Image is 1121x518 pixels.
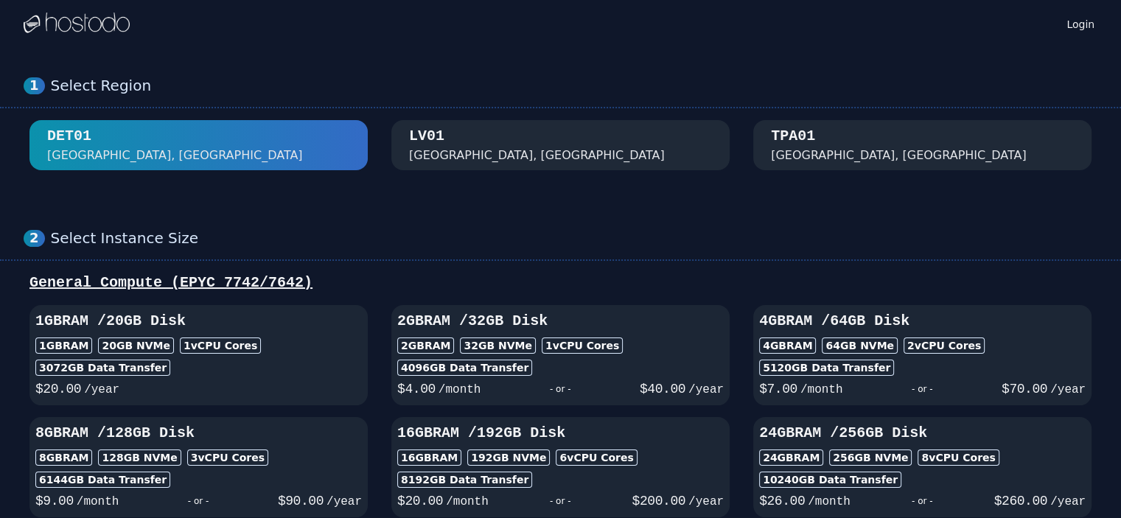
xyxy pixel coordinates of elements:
[397,449,461,466] div: 16GB RAM
[822,337,898,354] div: 64 GB NVMe
[119,491,277,511] div: - or -
[29,305,368,405] button: 1GBRAM /20GB Disk1GBRAM20GB NVMe1vCPU Cores3072GB Data Transfer$20.00/year
[688,495,724,508] span: /year
[800,383,843,396] span: /month
[759,337,816,354] div: 4GB RAM
[35,494,74,508] span: $ 9.00
[35,449,92,466] div: 8GB RAM
[759,423,1086,444] h3: 24GB RAM / 256 GB Disk
[808,495,851,508] span: /month
[47,147,303,164] div: [GEOGRAPHIC_DATA], [GEOGRAPHIC_DATA]
[397,311,724,332] h3: 2GB RAM / 32 GB Disk
[24,273,1097,293] div: General Compute (EPYC 7742/7642)
[29,417,368,517] button: 8GBRAM /128GB Disk8GBRAM128GB NVMe3vCPU Cores6144GB Data Transfer$9.00/month- or -$90.00/year
[904,337,985,354] div: 2 vCPU Cores
[632,494,685,508] span: $ 200.00
[180,337,261,354] div: 1 vCPU Cores
[759,311,1086,332] h3: 4GB RAM / 64 GB Disk
[397,423,724,444] h3: 16GB RAM / 192 GB Disk
[467,449,550,466] div: 192 GB NVMe
[187,449,268,466] div: 3 vCPU Cores
[446,495,489,508] span: /month
[98,449,181,466] div: 128 GB NVMe
[439,383,481,396] span: /month
[753,120,1092,170] button: TPA01 [GEOGRAPHIC_DATA], [GEOGRAPHIC_DATA]
[77,495,119,508] span: /month
[460,337,536,354] div: 32 GB NVMe
[51,229,1097,248] div: Select Instance Size
[556,449,637,466] div: 6 vCPU Cores
[391,120,730,170] button: LV01 [GEOGRAPHIC_DATA], [GEOGRAPHIC_DATA]
[397,494,443,508] span: $ 20.00
[753,417,1092,517] button: 24GBRAM /256GB Disk24GBRAM256GB NVMe8vCPU Cores10240GB Data Transfer$26.00/month- or -$260.00/year
[35,337,92,354] div: 1GB RAM
[994,494,1047,508] span: $ 260.00
[391,305,730,405] button: 2GBRAM /32GB Disk2GBRAM32GB NVMe1vCPU Cores4096GB Data Transfer$4.00/month- or -$40.00/year
[391,417,730,517] button: 16GBRAM /192GB Disk16GBRAM192GB NVMe6vCPU Cores8192GB Data Transfer$20.00/month- or -$200.00/year
[35,423,362,444] h3: 8GB RAM / 128 GB Disk
[24,77,45,94] div: 1
[759,494,805,508] span: $ 26.00
[397,337,454,354] div: 2GB RAM
[24,230,45,247] div: 2
[771,126,815,147] div: TPA01
[842,379,1001,399] div: - or -
[397,360,532,376] div: 4096 GB Data Transfer
[397,382,436,396] span: $ 4.00
[35,360,170,376] div: 3072 GB Data Transfer
[640,382,685,396] span: $ 40.00
[35,472,170,488] div: 6144 GB Data Transfer
[326,495,362,508] span: /year
[278,494,324,508] span: $ 90.00
[759,382,797,396] span: $ 7.00
[397,472,532,488] div: 8192 GB Data Transfer
[542,337,623,354] div: 1 vCPU Cores
[759,472,901,488] div: 10240 GB Data Transfer
[489,491,632,511] div: - or -
[35,311,362,332] h3: 1GB RAM / 20 GB Disk
[771,147,1027,164] div: [GEOGRAPHIC_DATA], [GEOGRAPHIC_DATA]
[918,449,999,466] div: 8 vCPU Cores
[759,449,823,466] div: 24GB RAM
[51,77,1097,95] div: Select Region
[1050,495,1086,508] span: /year
[47,126,91,147] div: DET01
[409,126,444,147] div: LV01
[481,379,639,399] div: - or -
[409,147,665,164] div: [GEOGRAPHIC_DATA], [GEOGRAPHIC_DATA]
[759,360,894,376] div: 5120 GB Data Transfer
[98,337,174,354] div: 20 GB NVMe
[688,383,724,396] span: /year
[753,305,1092,405] button: 4GBRAM /64GB Disk4GBRAM64GB NVMe2vCPU Cores5120GB Data Transfer$7.00/month- or -$70.00/year
[851,491,994,511] div: - or -
[84,383,119,396] span: /year
[829,449,912,466] div: 256 GB NVMe
[24,13,130,35] img: Logo
[1064,14,1097,32] a: Login
[1002,382,1047,396] span: $ 70.00
[29,120,368,170] button: DET01 [GEOGRAPHIC_DATA], [GEOGRAPHIC_DATA]
[1050,383,1086,396] span: /year
[35,382,81,396] span: $ 20.00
